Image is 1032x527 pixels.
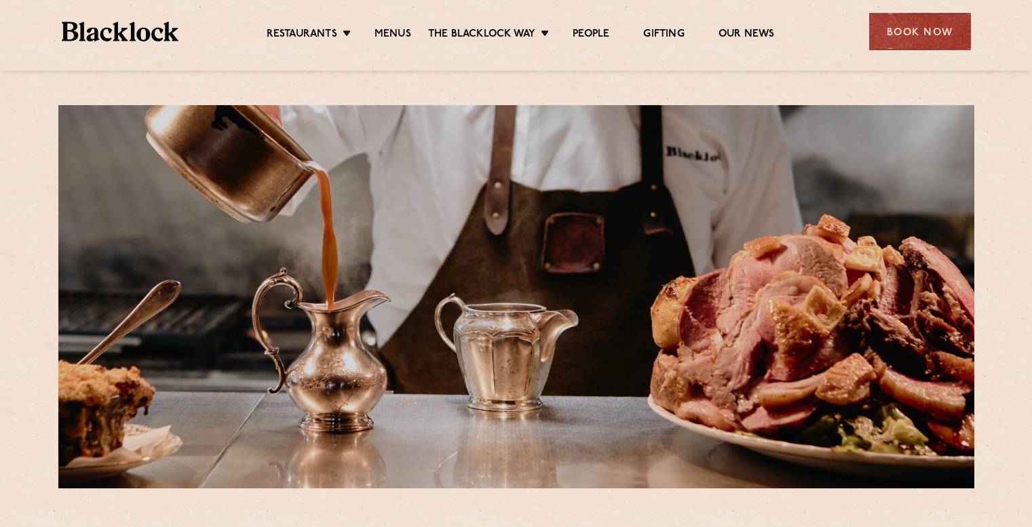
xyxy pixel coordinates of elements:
a: Our News [719,28,775,43]
a: The Blacklock Way [428,28,535,43]
a: Menus [375,28,411,43]
a: Gifting [643,28,684,43]
img: BL_Textured_Logo-footer-cropped.svg [62,22,179,41]
div: Book Now [869,13,971,50]
a: Restaurants [267,28,337,43]
a: People [573,28,609,43]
